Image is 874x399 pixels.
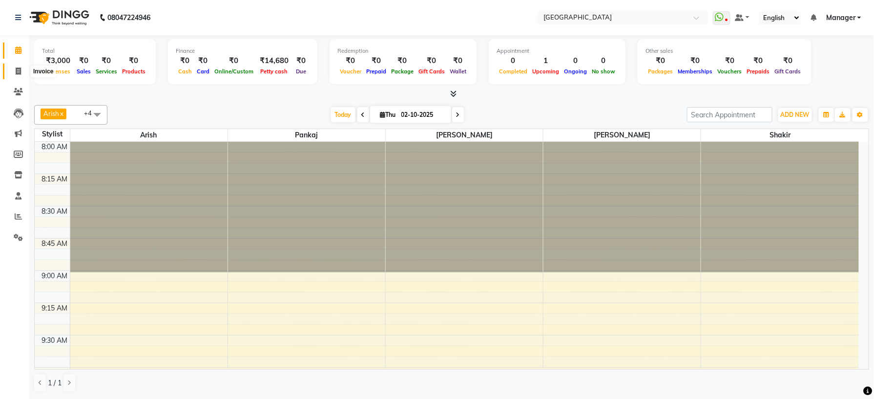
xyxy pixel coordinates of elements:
div: Redemption [337,47,469,55]
div: 8:15 AM [40,174,70,184]
div: ₹0 [337,55,364,66]
div: ₹0 [745,55,772,66]
span: Completed [497,68,530,75]
b: 08047224946 [107,4,150,31]
span: Cash [176,68,194,75]
div: ₹14,680 [256,55,292,66]
div: ₹0 [93,55,120,66]
div: ₹0 [389,55,416,66]
div: ₹0 [676,55,715,66]
div: 0 [562,55,589,66]
span: Prepaids [745,68,772,75]
span: Prepaid [364,68,389,75]
div: 1 [530,55,562,66]
span: No show [589,68,618,75]
span: Arish [43,110,59,117]
div: ₹0 [645,55,676,66]
div: 0 [497,55,530,66]
span: Card [194,68,212,75]
div: Other sales [645,47,804,55]
div: ₹0 [120,55,148,66]
div: 9:30 AM [40,335,70,346]
div: Appointment [497,47,618,55]
span: Services [93,68,120,75]
span: Products [120,68,148,75]
span: Gift Cards [416,68,447,75]
span: Gift Cards [772,68,804,75]
input: Search Appointment [687,107,772,122]
span: Due [293,68,309,75]
div: ₹0 [364,55,389,66]
div: ₹0 [194,55,212,66]
div: ₹0 [176,55,194,66]
div: 9:45 AM [40,368,70,378]
div: ₹0 [292,55,310,66]
span: Vouchers [715,68,745,75]
img: logo [25,4,92,31]
span: ADD NEW [781,111,810,118]
span: [PERSON_NAME] [543,129,701,141]
span: Pankaj [228,129,385,141]
span: Today [331,107,355,122]
a: x [59,110,63,117]
button: ADD NEW [778,108,812,122]
span: 1 / 1 [48,378,62,388]
div: ₹0 [74,55,93,66]
div: Total [42,47,148,55]
span: Thu [378,111,398,118]
div: ₹0 [416,55,447,66]
span: Memberships [676,68,715,75]
span: Voucher [337,68,364,75]
div: ₹3,000 [42,55,74,66]
div: Invoice [31,66,56,78]
div: 9:15 AM [40,303,70,313]
input: 2025-10-02 [398,108,447,122]
span: Manager [826,13,855,23]
div: 8:45 AM [40,239,70,249]
div: 9:00 AM [40,271,70,281]
span: [PERSON_NAME] [386,129,543,141]
div: Stylist [35,129,70,139]
span: Ongoing [562,68,589,75]
span: Online/Custom [212,68,256,75]
div: 8:00 AM [40,142,70,152]
div: ₹0 [715,55,745,66]
span: +4 [84,109,99,117]
span: Sales [74,68,93,75]
span: Upcoming [530,68,562,75]
div: ₹0 [772,55,804,66]
span: Packages [645,68,676,75]
span: Package [389,68,416,75]
div: 8:30 AM [40,206,70,217]
span: Shakir [701,129,859,141]
span: Petty cash [258,68,291,75]
div: ₹0 [212,55,256,66]
span: Arish [70,129,228,141]
div: 0 [589,55,618,66]
div: Finance [176,47,310,55]
span: Wallet [447,68,469,75]
div: ₹0 [447,55,469,66]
